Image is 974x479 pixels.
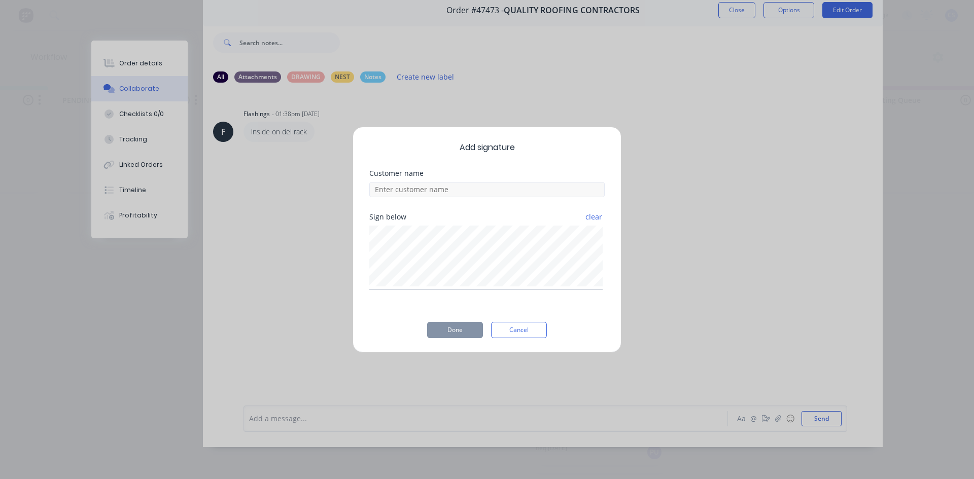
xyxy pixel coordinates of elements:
[369,141,605,154] span: Add signature
[369,213,605,220] div: Sign below
[585,208,603,226] button: clear
[491,322,547,338] button: Cancel
[369,182,605,197] input: Enter customer name
[369,170,605,177] div: Customer name
[427,322,483,338] button: Done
